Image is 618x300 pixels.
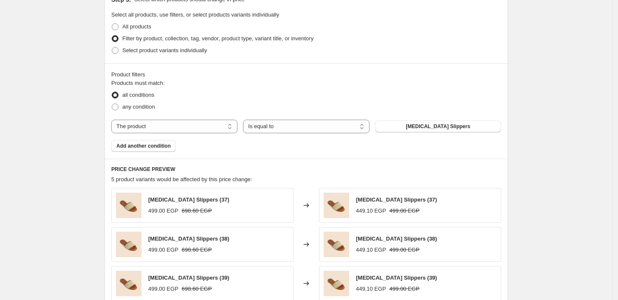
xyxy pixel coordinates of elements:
[356,207,386,215] div: 449.10 EGP
[356,275,437,281] span: [MEDICAL_DATA] Slippers (39)
[116,143,171,149] span: Add another condition
[389,285,420,293] strike: 499.00 EGP
[111,70,501,79] div: Product filters
[406,123,471,130] span: [MEDICAL_DATA] Slippers
[324,193,349,218] img: 6_B_2f2cd78b-1c57-4897-befc-da59eefd302b_80x.jpg
[111,80,165,86] span: Products must match:
[111,176,252,182] span: 5 product variants would be affected by this price change:
[122,104,155,110] span: any condition
[148,236,229,242] span: [MEDICAL_DATA] Slippers (38)
[356,246,386,254] div: 449.10 EGP
[122,47,207,53] span: Select product variants individually
[116,271,141,296] img: 6_B_2f2cd78b-1c57-4897-befc-da59eefd302b_80x.jpg
[389,207,420,215] strike: 499.00 EGP
[389,246,420,254] strike: 499.00 EGP
[356,285,386,293] div: 449.10 EGP
[324,271,349,296] img: 6_B_2f2cd78b-1c57-4897-befc-da59eefd302b_80x.jpg
[356,236,437,242] span: [MEDICAL_DATA] Slippers (38)
[122,23,151,30] span: All products
[111,166,501,173] h6: PRICE CHANGE PREVIEW
[182,246,212,254] strike: 698.60 EGP
[148,207,178,215] div: 499.00 EGP
[116,193,141,218] img: 6_B_2f2cd78b-1c57-4897-befc-da59eefd302b_80x.jpg
[148,196,229,203] span: [MEDICAL_DATA] Slippers (37)
[324,232,349,257] img: 6_B_2f2cd78b-1c57-4897-befc-da59eefd302b_80x.jpg
[111,11,279,18] span: Select all products, use filters, or select products variants individually
[148,285,178,293] div: 499.00 EGP
[122,92,154,98] span: all conditions
[148,275,229,281] span: [MEDICAL_DATA] Slippers (39)
[182,285,212,293] strike: 698.60 EGP
[375,121,501,132] button: Alora Slippers
[148,246,178,254] div: 499.00 EGP
[182,207,212,215] strike: 698.60 EGP
[116,232,141,257] img: 6_B_2f2cd78b-1c57-4897-befc-da59eefd302b_80x.jpg
[356,196,437,203] span: [MEDICAL_DATA] Slippers (37)
[122,35,313,42] span: Filter by product, collection, tag, vendor, product type, variant title, or inventory
[111,140,176,152] button: Add another condition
